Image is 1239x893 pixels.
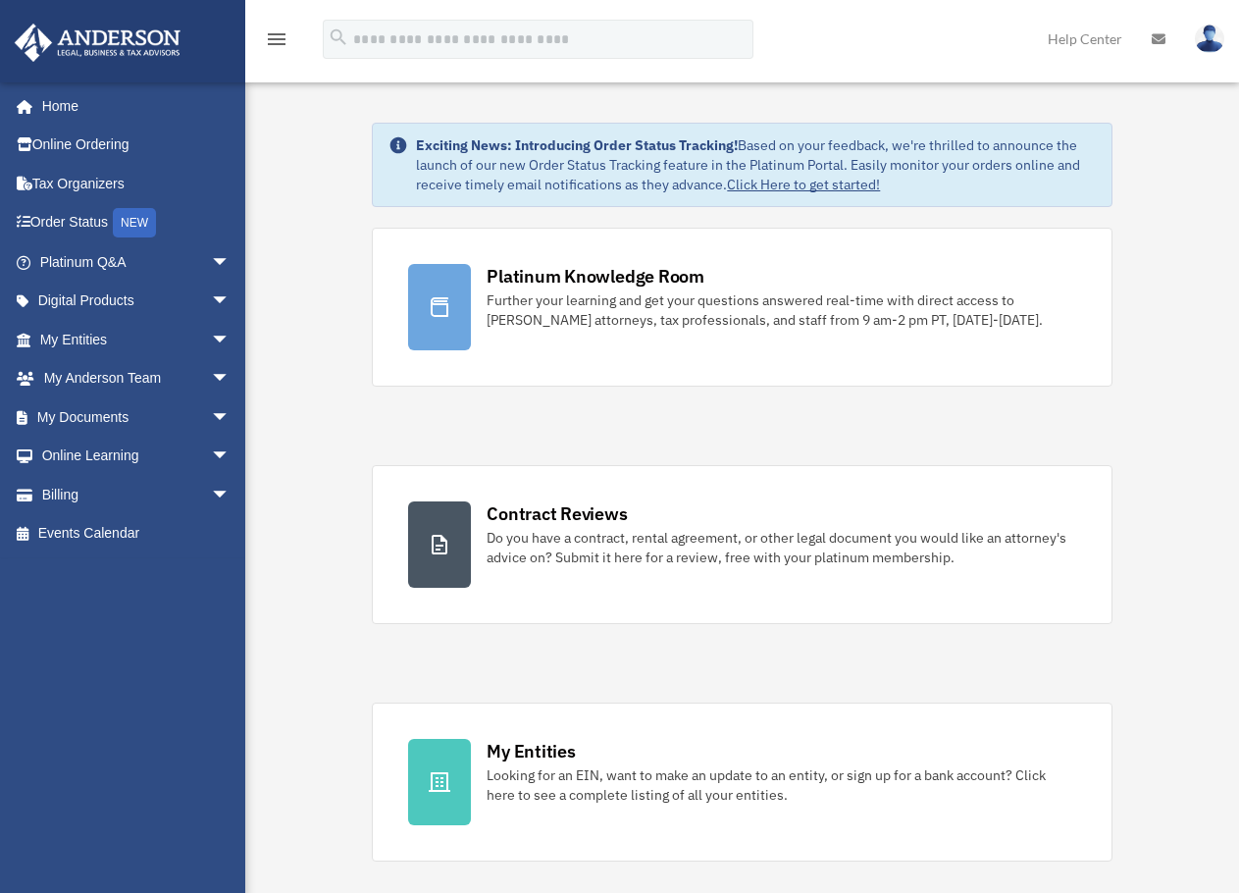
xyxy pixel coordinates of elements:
strong: Exciting News: Introducing Order Status Tracking! [416,136,738,154]
a: menu [265,34,288,51]
a: Online Learningarrow_drop_down [14,437,260,476]
span: arrow_drop_down [211,282,250,322]
a: My Entities Looking for an EIN, want to make an update to an entity, or sign up for a bank accoun... [372,703,1111,862]
a: Online Ordering [14,126,260,165]
div: Platinum Knowledge Room [487,264,704,289]
a: Platinum Knowledge Room Further your learning and get your questions answered real-time with dire... [372,228,1111,387]
img: Anderson Advisors Platinum Portal [9,24,186,62]
span: arrow_drop_down [211,242,250,283]
a: My Entitiesarrow_drop_down [14,320,260,359]
div: My Entities [487,739,575,763]
div: Further your learning and get your questions answered real-time with direct access to [PERSON_NAM... [487,290,1075,330]
a: My Documentsarrow_drop_down [14,397,260,437]
a: Order StatusNEW [14,203,260,243]
a: My Anderson Teamarrow_drop_down [14,359,260,398]
a: Digital Productsarrow_drop_down [14,282,260,321]
div: Do you have a contract, rental agreement, or other legal document you would like an attorney's ad... [487,528,1075,567]
div: Based on your feedback, we're thrilled to announce the launch of our new Order Status Tracking fe... [416,135,1095,194]
div: Looking for an EIN, want to make an update to an entity, or sign up for a bank account? Click her... [487,765,1075,805]
a: Billingarrow_drop_down [14,475,260,514]
a: Platinum Q&Aarrow_drop_down [14,242,260,282]
a: Contract Reviews Do you have a contract, rental agreement, or other legal document you would like... [372,465,1111,624]
span: arrow_drop_down [211,320,250,360]
span: arrow_drop_down [211,475,250,515]
i: search [328,26,349,48]
span: arrow_drop_down [211,397,250,438]
div: Contract Reviews [487,501,627,526]
img: User Pic [1195,25,1224,53]
a: Tax Organizers [14,164,260,203]
span: arrow_drop_down [211,359,250,399]
i: menu [265,27,288,51]
div: NEW [113,208,156,237]
span: arrow_drop_down [211,437,250,477]
a: Click Here to get started! [727,176,880,193]
a: Home [14,86,250,126]
a: Events Calendar [14,514,260,553]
